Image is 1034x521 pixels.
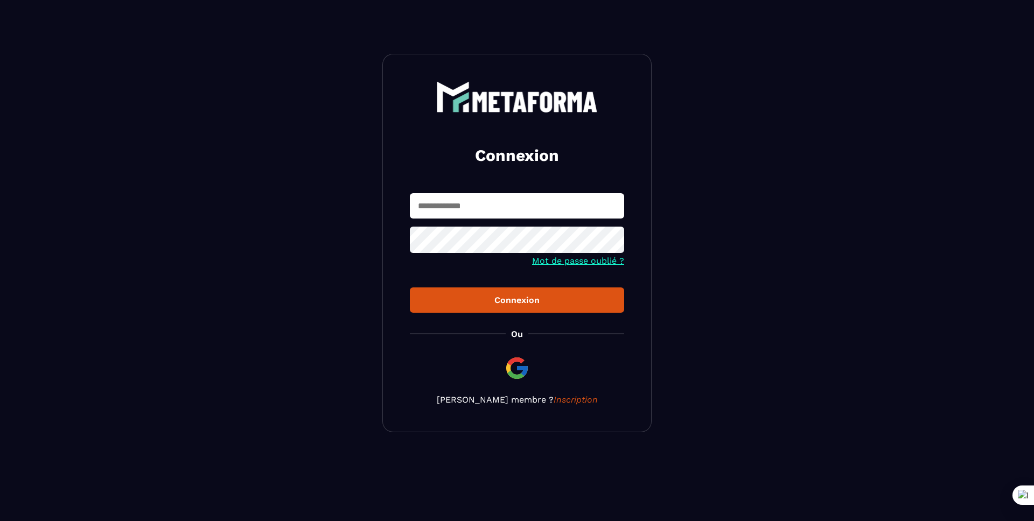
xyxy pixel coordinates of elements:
p: Ou [511,329,523,339]
h2: Connexion [423,145,611,166]
img: google [504,355,530,381]
a: Inscription [554,395,598,405]
a: logo [410,81,624,112]
img: logo [436,81,598,112]
button: Connexion [410,287,624,313]
p: [PERSON_NAME] membre ? [410,395,624,405]
a: Mot de passe oublié ? [532,256,624,266]
div: Connexion [418,295,616,305]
